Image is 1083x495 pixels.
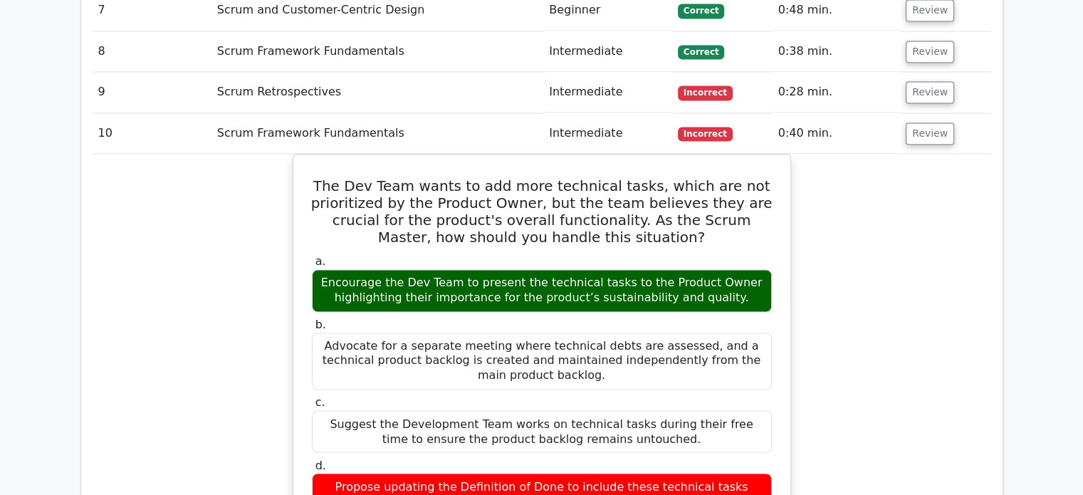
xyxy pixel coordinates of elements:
[678,127,733,141] span: Incorrect
[93,113,211,154] td: 10
[310,177,773,246] h5: The Dev Team wants to add more technical tasks, which are not prioritized by the Product Owner, b...
[312,269,772,312] div: Encourage the Dev Team to present the technical tasks to the Product Owner highlighting their imp...
[315,318,326,331] span: b.
[312,333,772,390] div: Advocate for a separate meeting where technical debts are assessed, and a technical product backl...
[678,85,733,100] span: Incorrect
[543,113,672,154] td: Intermediate
[315,458,326,471] span: d.
[543,31,672,72] td: Intermediate
[312,410,772,453] div: Suggest the Development Team works on technical tasks during their free time to ensure the produc...
[678,45,724,59] span: Correct
[906,41,954,63] button: Review
[315,395,325,409] span: c.
[315,254,326,268] span: a.
[211,113,543,154] td: Scrum Framework Fundamentals
[773,72,900,113] td: 0:28 min.
[678,4,724,18] span: Correct
[543,72,672,113] td: Intermediate
[211,72,543,113] td: Scrum Retrospectives
[906,81,954,103] button: Review
[773,113,900,154] td: 0:40 min.
[773,31,900,72] td: 0:38 min.
[93,72,211,113] td: 9
[906,123,954,145] button: Review
[93,31,211,72] td: 8
[211,31,543,72] td: Scrum Framework Fundamentals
